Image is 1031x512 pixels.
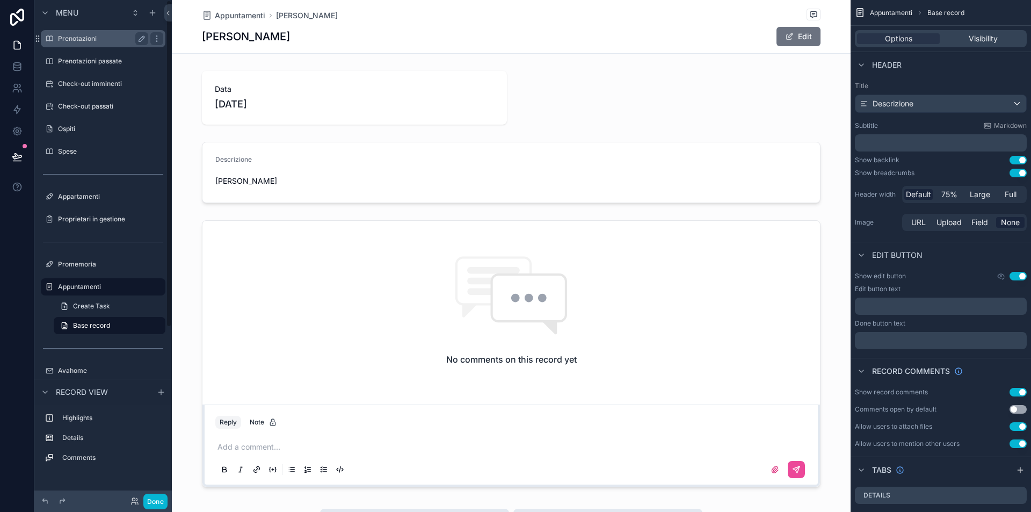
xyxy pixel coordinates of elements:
[855,121,878,130] label: Subtitle
[863,491,890,500] label: Details
[73,302,110,311] span: Create Task
[58,260,163,269] label: Promemoria
[41,143,165,160] a: Spese
[202,10,265,21] a: Appuntamenti
[215,10,265,21] span: Appuntamenti
[58,34,144,43] label: Prenotazioni
[1001,217,1020,228] span: None
[969,33,998,44] span: Visibility
[58,125,163,133] label: Ospiti
[855,332,1027,349] div: scrollable content
[1005,189,1017,200] span: Full
[58,57,163,66] label: Prenotazioni passate
[970,189,990,200] span: Large
[872,250,923,261] span: Edit button
[41,53,165,70] a: Prenotazioni passate
[855,95,1027,113] button: Descrizione
[58,366,163,375] label: Avahome
[54,298,165,315] a: Create Task
[983,121,1027,130] a: Markdown
[58,102,163,111] label: Check-out passati
[62,453,161,462] label: Comments
[855,82,1027,90] label: Title
[906,189,931,200] span: Default
[202,29,290,44] h1: [PERSON_NAME]
[855,422,932,431] div: Allow users to attach files
[872,60,902,70] span: Header
[143,494,168,509] button: Done
[855,298,1027,315] div: scrollable content
[41,362,165,379] a: Avahome
[855,190,898,199] label: Header width
[58,80,163,88] label: Check-out imminenti
[911,217,926,228] span: URL
[58,192,163,201] label: Appartamenti
[41,98,165,115] a: Check-out passati
[58,283,159,291] label: Appuntamenti
[872,366,950,377] span: Record comments
[855,388,928,396] div: Show record comments
[34,405,172,477] div: scrollable content
[873,98,913,109] span: Descrizione
[56,387,108,398] span: Record view
[855,285,901,293] label: Edit button text
[855,134,1027,152] div: scrollable content
[855,156,899,164] div: Show backlink
[41,75,165,92] a: Check-out imminenti
[855,319,905,328] label: Done button text
[936,217,962,228] span: Upload
[872,465,891,475] span: Tabs
[41,30,165,47] a: Prenotazioni
[62,414,161,422] label: Highlights
[56,8,78,18] span: Menu
[994,121,1027,130] span: Markdown
[855,169,914,177] div: Show breadcrumbs
[855,272,906,280] label: Show edit button
[41,188,165,205] a: Appartamenti
[73,321,110,330] span: Base record
[776,27,821,46] button: Edit
[41,256,165,273] a: Promemoria
[276,10,338,21] a: [PERSON_NAME]
[971,217,988,228] span: Field
[58,147,163,156] label: Spese
[58,215,163,223] label: Proprietari in gestione
[54,317,165,334] a: Base record
[941,189,957,200] span: 75%
[41,278,165,295] a: Appuntamenti
[855,405,936,414] div: Comments open by default
[927,9,964,17] span: Base record
[41,120,165,138] a: Ospiti
[885,33,912,44] span: Options
[62,434,161,442] label: Details
[870,9,912,17] span: Appuntamenti
[855,218,898,227] label: Image
[855,439,960,448] div: Allow users to mention other users
[41,211,165,228] a: Proprietari in gestione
